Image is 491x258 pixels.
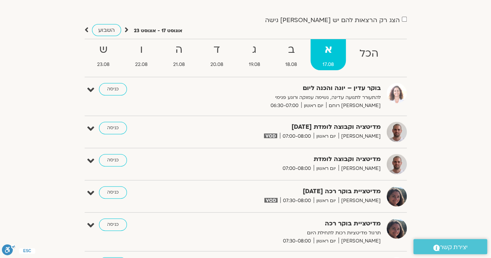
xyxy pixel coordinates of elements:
[99,154,127,166] a: כניסה
[314,132,338,140] span: יום ראשון
[161,41,197,59] strong: ה
[311,41,346,59] strong: א
[191,218,381,229] strong: מדיטציית בוקר רכה
[198,61,235,69] span: 20.08
[161,61,197,69] span: 21.08
[314,237,338,245] span: יום ראשון
[280,164,314,173] span: 07:00-08:00
[311,39,346,70] a: א17.08
[273,61,309,69] span: 18.08
[198,41,235,59] strong: ד
[85,41,122,59] strong: ש
[92,24,121,36] a: השבוע
[99,83,127,95] a: כניסה
[338,197,381,205] span: [PERSON_NAME]
[134,27,182,35] p: אוגוסט 17 - אוגוסט 23
[347,45,390,62] strong: הכל
[237,41,272,59] strong: ג
[301,102,326,110] span: יום ראשון
[268,102,301,110] span: 06:30-07:00
[440,242,468,253] span: יצירת קשר
[191,83,381,94] strong: בוקר עדין – יוגה והכנה ליום
[191,154,381,164] strong: מדיטציה וקבוצה לומדת
[264,133,277,138] img: vodicon
[237,61,272,69] span: 19.08
[338,237,381,245] span: [PERSON_NAME]
[326,102,381,110] span: [PERSON_NAME] רוחם
[191,229,381,237] p: תרגול מדיטציות רכות לתחילת היום
[99,218,127,231] a: כניסה
[123,39,160,70] a: ו22.08
[191,122,381,132] strong: מדיטציה וקבוצה לומדת [DATE]
[314,164,338,173] span: יום ראשון
[161,39,197,70] a: ה21.08
[347,39,390,70] a: הכל
[191,186,381,197] strong: מדיטציית בוקר רכה [DATE]
[99,122,127,134] a: כניסה
[85,61,122,69] span: 23.08
[280,132,314,140] span: 07:00-08:00
[123,41,160,59] strong: ו
[237,39,272,70] a: ג19.08
[99,186,127,199] a: כניסה
[273,41,309,59] strong: ב
[85,39,122,70] a: ש23.08
[191,94,381,102] p: להתעורר לתנועה עדינה, נשימה עמוקה ורוגע פנימי
[338,132,381,140] span: [PERSON_NAME]
[280,197,314,205] span: 07:30-08:00
[265,17,400,24] label: הצג רק הרצאות להם יש [PERSON_NAME] גישה
[311,61,346,69] span: 17.08
[98,26,115,34] span: השבוע
[314,197,338,205] span: יום ראשון
[413,239,487,254] a: יצירת קשר
[198,39,235,70] a: ד20.08
[264,198,277,203] img: vodicon
[280,237,314,245] span: 07:30-08:00
[273,39,309,70] a: ב18.08
[123,61,160,69] span: 22.08
[338,164,381,173] span: [PERSON_NAME]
